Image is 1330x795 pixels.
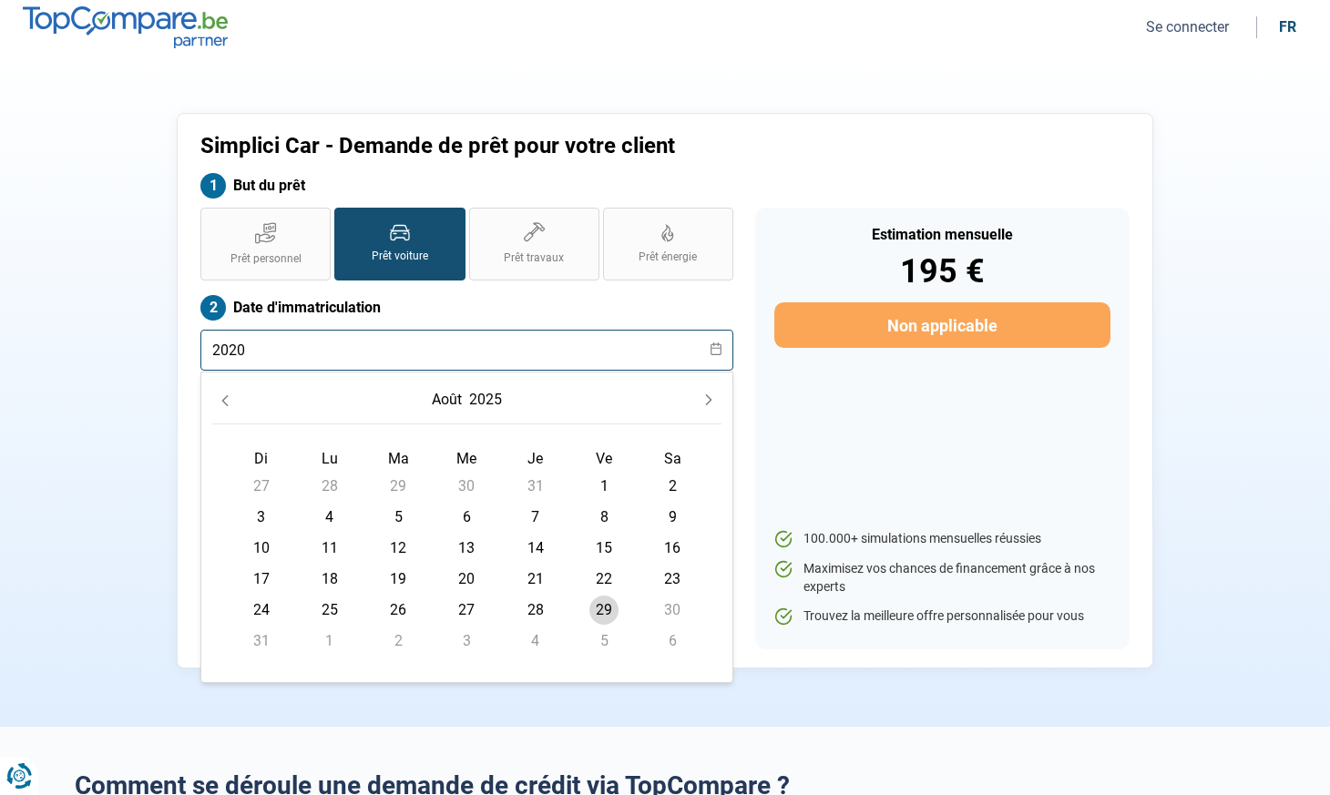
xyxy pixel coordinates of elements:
span: Ve [596,450,612,467]
td: 26 [364,595,433,626]
label: Date d'immatriculation [200,295,733,321]
div: Estimation mensuelle [774,228,1110,242]
span: 3 [452,627,481,656]
div: 195 € [774,255,1110,288]
label: But du prêt [200,173,733,199]
span: 16 [658,534,687,563]
span: 18 [315,565,344,594]
td: 24 [227,595,295,626]
span: 13 [452,534,481,563]
span: 21 [521,565,550,594]
td: 8 [569,502,638,533]
td: 6 [639,626,707,657]
span: Di [254,450,268,467]
span: 28 [315,472,344,501]
td: 28 [295,471,363,502]
li: Trouvez la meilleure offre personnalisée pour vous [774,607,1110,626]
td: 11 [295,533,363,564]
span: 5 [589,627,619,656]
span: 10 [247,534,276,563]
td: 23 [639,564,707,595]
span: 2 [658,472,687,501]
span: Lu [322,450,338,467]
span: Prêt énergie [639,250,697,265]
span: 28 [521,596,550,625]
h1: Simplici Car - Demande de prêt pour votre client [200,133,892,159]
td: 2 [639,471,707,502]
td: 17 [227,564,295,595]
span: Me [456,450,476,467]
span: 4 [521,627,550,656]
td: 12 [364,533,433,564]
span: 6 [452,503,481,532]
td: 14 [501,533,569,564]
td: 29 [364,471,433,502]
div: Choose Date [200,372,733,683]
td: 18 [295,564,363,595]
span: 19 [384,565,413,594]
td: 27 [433,595,501,626]
img: TopCompare.be [23,6,228,47]
span: 27 [247,472,276,501]
input: jj/mm/aaaa [200,330,733,371]
td: 22 [569,564,638,595]
span: 15 [589,534,619,563]
td: 2 [364,626,433,657]
td: 1 [569,471,638,502]
span: 14 [521,534,550,563]
button: Previous Month [212,387,238,413]
span: 1 [589,472,619,501]
span: 11 [315,534,344,563]
td: 30 [433,471,501,502]
td: 13 [433,533,501,564]
td: 15 [569,533,638,564]
button: Next Month [696,387,721,413]
span: 31 [247,627,276,656]
span: 29 [589,596,619,625]
span: 3 [247,503,276,532]
td: 21 [501,564,569,595]
span: 2 [384,627,413,656]
td: 3 [227,502,295,533]
td: 31 [501,471,569,502]
td: 6 [433,502,501,533]
td: 3 [433,626,501,657]
td: 4 [501,626,569,657]
span: 5 [384,503,413,532]
span: 12 [384,534,413,563]
button: Choose Year [465,383,506,416]
span: Ma [388,450,409,467]
span: 30 [452,472,481,501]
span: Sa [664,450,681,467]
td: 10 [227,533,295,564]
td: 27 [227,471,295,502]
button: Se connecter [1141,17,1234,36]
td: 30 [639,595,707,626]
td: 7 [501,502,569,533]
td: 5 [569,626,638,657]
div: fr [1279,18,1296,36]
li: 100.000+ simulations mensuelles réussies [774,530,1110,548]
span: 22 [589,565,619,594]
span: 24 [247,596,276,625]
span: 26 [384,596,413,625]
button: Choose Month [428,383,465,416]
span: 6 [658,627,687,656]
span: 4 [315,503,344,532]
td: 28 [501,595,569,626]
span: 8 [589,503,619,532]
span: 20 [452,565,481,594]
span: Prêt voiture [372,249,428,264]
span: 1 [315,627,344,656]
span: 30 [658,596,687,625]
span: 7 [521,503,550,532]
td: 31 [227,626,295,657]
span: Prêt travaux [504,250,564,266]
span: 17 [247,565,276,594]
span: 27 [452,596,481,625]
span: 29 [384,472,413,501]
span: 25 [315,596,344,625]
span: 31 [521,472,550,501]
td: 20 [433,564,501,595]
td: 1 [295,626,363,657]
